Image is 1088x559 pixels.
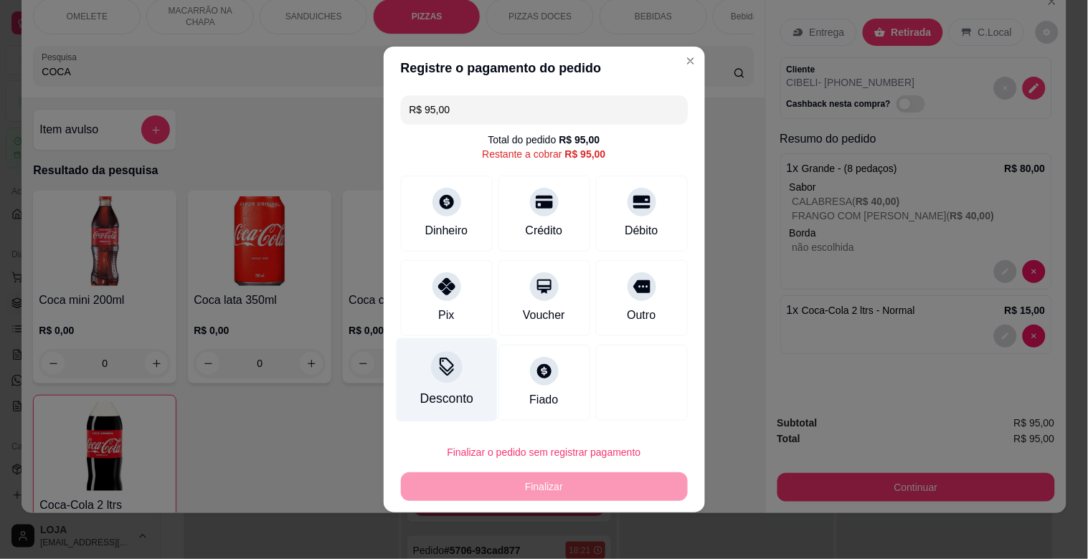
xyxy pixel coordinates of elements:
[559,133,600,147] div: R$ 95,00
[410,95,679,124] input: Ex.: hambúrguer de cordeiro
[526,222,563,239] div: Crédito
[627,307,656,324] div: Outro
[488,133,600,147] div: Total do pedido
[425,222,468,239] div: Dinheiro
[482,147,605,161] div: Restante a cobrar
[523,307,565,324] div: Voucher
[384,47,705,90] header: Registre o pagamento do pedido
[438,307,454,324] div: Pix
[625,222,658,239] div: Débito
[529,391,558,408] div: Fiado
[565,147,606,161] div: R$ 95,00
[401,438,688,467] button: Finalizar o pedido sem registrar pagamento
[679,49,702,72] button: Close
[420,389,473,408] div: Desconto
